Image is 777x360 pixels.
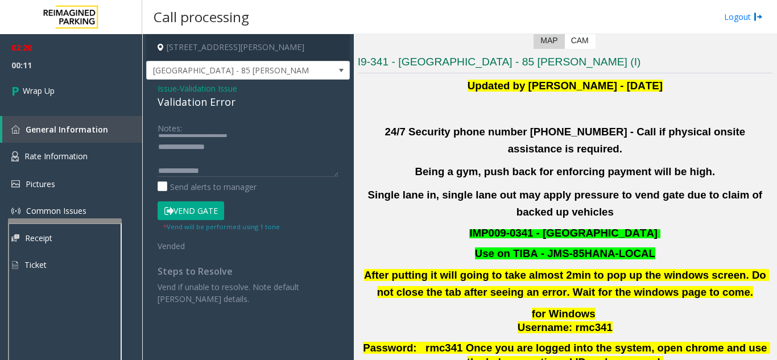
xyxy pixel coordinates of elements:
[415,165,716,177] b: Being a gym, push back for enforcing payment will be high.
[158,281,338,305] p: Vend if unable to resolve. Note default [PERSON_NAME] details.
[158,94,338,110] div: Validation Error
[358,55,772,73] h3: I9-341 - [GEOGRAPHIC_DATA] - 85 [PERSON_NAME] (I)
[147,61,309,80] span: [GEOGRAPHIC_DATA] - 85 [PERSON_NAME]
[158,82,177,94] span: Issue
[475,247,655,259] font: Use on TIBA - JMS-85HANA-LOCAL
[2,116,142,143] a: General Information
[11,180,20,188] img: 'icon'
[534,32,564,49] label: Map
[177,83,237,94] span: -
[518,321,613,333] span: Username: rmc341
[26,179,55,189] span: Pictures
[158,118,182,134] label: Notes:
[158,181,257,193] label: Send alerts to manager
[11,125,20,134] img: 'icon'
[26,124,108,135] span: General Information
[24,151,88,162] span: Rate Information
[532,308,596,320] span: for Windows
[23,85,55,97] span: Wrap Up
[146,34,350,61] h4: [STREET_ADDRESS][PERSON_NAME]
[11,151,19,162] img: 'icon'
[158,266,338,277] h4: Steps to Resolve
[26,205,86,216] span: Common Issues
[11,206,20,216] img: 'icon'
[469,227,658,239] span: IMP009-0341 - [GEOGRAPHIC_DATA]
[368,189,766,218] b: Single lane in, single lane out may apply pressure to vend gate due to claim of backed up vehicles
[158,241,185,251] span: Vended
[468,80,663,92] b: Updated by [PERSON_NAME] - [DATE]
[564,32,596,49] label: CAM
[385,126,749,155] b: 24/7 Security phone number [PHONE_NUMBER] - Call if physical onsite assistance is required.
[724,11,763,23] a: Logout
[148,3,255,31] h3: Call processing
[364,269,769,298] b: After putting it will going to take almost 2min to pop up the windows screen. Do not close the ta...
[158,201,224,221] button: Vend Gate
[180,82,237,94] span: Validation Issue
[754,11,763,23] img: logout
[163,222,280,231] small: Vend will be performed using 1 tone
